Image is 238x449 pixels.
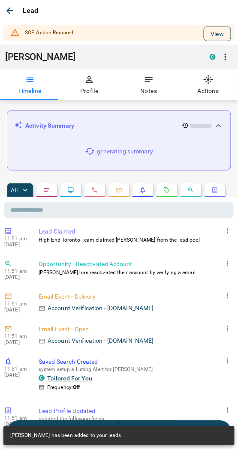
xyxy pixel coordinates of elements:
[204,27,231,41] button: View
[187,187,194,194] svg: Opportunities
[39,367,230,373] p: system setup a Listing Alert for [PERSON_NAME]
[115,187,122,194] svg: Emails
[43,187,50,194] svg: Notes
[178,69,238,100] button: Actions
[48,337,154,346] p: Account Verification - [DOMAIN_NAME]
[48,304,154,313] p: Account Verification - [DOMAIN_NAME]
[119,69,179,100] button: Notes
[25,121,74,130] p: Activity Summary
[39,358,230,367] p: Saved Search Created
[73,385,80,391] strong: Off
[4,422,30,428] p: [DATE]
[47,384,80,392] p: Frequency:
[39,236,230,244] p: High End Toronto Team claimed [PERSON_NAME] from the lead pool
[23,6,39,16] p: Lead
[39,325,230,334] p: Email Event - Open
[47,375,92,382] a: Tailored For You
[4,301,30,307] p: 11:51 am
[163,187,170,194] svg: Requests
[39,293,230,302] p: Email Event - Delivery
[39,227,230,236] p: Lead Claimed
[4,340,30,346] p: [DATE]
[39,269,230,277] p: [PERSON_NAME] has reactivated their account by verifying a email
[60,69,119,100] button: Profile
[4,372,30,378] p: [DATE]
[4,416,30,422] p: 11:51 am
[5,51,197,63] h1: [PERSON_NAME]
[10,429,121,443] div: [PERSON_NAME] has been added to your leads
[4,236,30,242] p: 11:51 am
[67,187,74,194] svg: Lead Browsing Activity
[4,366,30,372] p: 11:51 am
[14,118,224,134] div: Activity Summary
[39,407,230,416] p: Lead Profile Updated
[4,334,30,340] p: 11:51 am
[139,187,146,194] svg: Listing Alerts
[4,269,30,275] p: 11:51 am
[4,242,30,248] p: [DATE]
[91,187,98,194] svg: Calls
[39,416,230,422] p: updated the following fields:
[25,25,73,41] div: SOP Action Required
[11,187,18,193] p: All
[4,307,30,313] p: [DATE]
[210,54,216,60] div: condos.ca
[39,375,45,381] div: condos.ca
[39,260,230,269] p: Opportunity - Reactivated Account
[97,147,153,156] p: generating summary
[4,275,30,281] p: [DATE]
[211,187,218,194] svg: Agent Actions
